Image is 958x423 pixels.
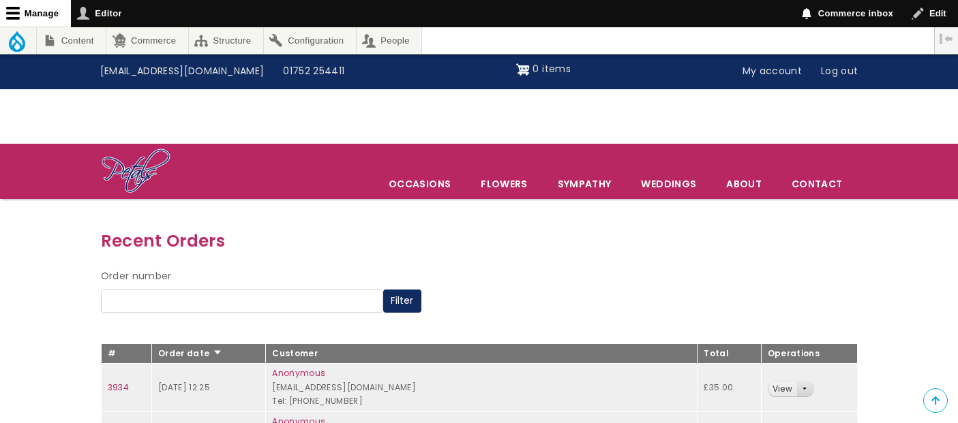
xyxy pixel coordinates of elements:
a: Contact [777,170,856,198]
a: People [357,27,422,54]
a: Log out [811,59,867,84]
th: Total [698,343,761,364]
button: Filter [383,289,421,313]
span: 0 items [533,62,570,76]
label: Order number [101,268,172,285]
a: Commerce [106,27,188,54]
th: Customer [266,343,698,364]
a: About [712,170,776,198]
button: Vertical orientation [935,27,958,50]
th: # [101,343,151,364]
td: £35.00 [698,364,761,412]
th: Operations [761,343,857,364]
a: Anonymous [272,367,325,379]
h3: Recent Orders [101,228,858,254]
a: View [768,381,796,397]
a: Configuration [264,27,356,54]
span: Occasions [374,170,465,198]
td: [EMAIL_ADDRESS][DOMAIN_NAME] Tel: [PHONE_NUMBER] [266,364,698,412]
a: 01752 254411 [273,59,354,84]
a: Order date [158,347,223,359]
a: Content [37,27,106,54]
a: Flowers [466,170,541,198]
a: My account [733,59,812,84]
img: Home [101,148,171,195]
span: Weddings [627,170,710,198]
a: Shopping cart 0 items [516,59,571,80]
img: Shopping cart [516,59,530,80]
a: Structure [189,27,263,54]
a: Sympathy [543,170,626,198]
time: [DATE] 12:25 [158,381,210,393]
a: 3934 [108,381,129,393]
a: [EMAIL_ADDRESS][DOMAIN_NAME] [91,59,274,84]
